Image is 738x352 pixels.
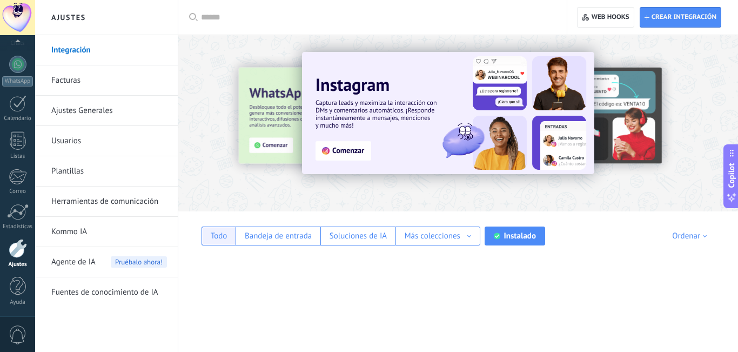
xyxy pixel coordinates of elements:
[2,299,33,306] div: Ayuda
[504,231,536,241] div: Instalado
[35,217,178,247] li: Kommo IA
[592,13,629,22] span: Web hooks
[35,277,178,307] li: Fuentes de conocimiento de IA
[211,231,227,241] div: Todo
[35,96,178,126] li: Ajustes Generales
[51,35,167,65] a: Integración
[652,13,716,22] span: Crear integración
[35,156,178,187] li: Plantillas
[51,96,167,126] a: Ajustes Generales
[672,231,710,241] div: Ordenar
[35,187,178,217] li: Herramientas de comunicación
[2,153,33,160] div: Listas
[35,35,178,65] li: Integración
[2,115,33,122] div: Calendario
[35,65,178,96] li: Facturas
[51,187,167,217] a: Herramientas de comunicación
[111,256,167,268] span: Pruébalo ahora!
[35,126,178,156] li: Usuarios
[405,231,460,241] div: Más colecciones
[51,65,167,96] a: Facturas
[726,163,737,188] span: Copilot
[35,247,178,277] li: Agente de IA
[51,126,167,156] a: Usuarios
[2,188,33,195] div: Correo
[51,277,167,308] a: Fuentes de conocimiento de IA
[51,217,167,247] a: Kommo IA
[51,156,167,187] a: Plantillas
[2,223,33,230] div: Estadísticas
[577,7,634,28] button: Web hooks
[302,52,594,174] img: Slide 1
[330,231,387,241] div: Soluciones de IA
[51,247,96,277] span: Agente de IA
[2,76,33,87] div: WhatsApp
[2,261,33,268] div: Ajustes
[51,247,167,277] a: Agente de IAPruébalo ahora!
[245,231,312,241] div: Bandeja de entrada
[640,7,721,28] button: Crear integración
